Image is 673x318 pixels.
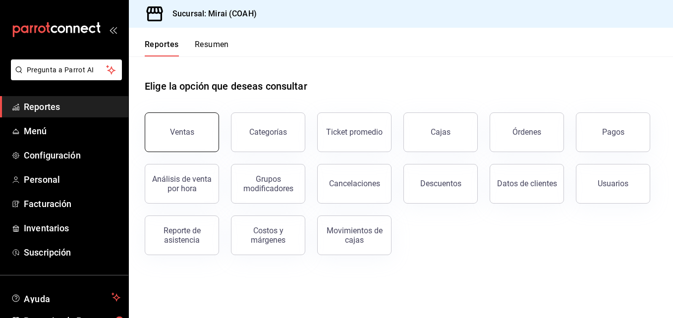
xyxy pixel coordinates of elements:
button: Pagos [576,112,650,152]
div: navigation tabs [145,40,229,56]
button: open_drawer_menu [109,26,117,34]
span: Ayuda [24,291,108,303]
a: Pregunta a Parrot AI [7,72,122,82]
button: Reporte de asistencia [145,215,219,255]
button: Resumen [195,40,229,56]
span: Menú [24,124,120,138]
div: Cancelaciones [329,179,380,188]
div: Descuentos [420,179,461,188]
button: Ventas [145,112,219,152]
div: Grupos modificadores [237,174,299,193]
span: Configuración [24,149,120,162]
span: Pregunta a Parrot AI [27,65,107,75]
button: Costos y márgenes [231,215,305,255]
div: Cajas [431,126,451,138]
div: Análisis de venta por hora [151,174,213,193]
span: Personal [24,173,120,186]
div: Categorías [249,127,287,137]
div: Ticket promedio [326,127,383,137]
div: Costos y márgenes [237,226,299,245]
button: Reportes [145,40,179,56]
div: Ventas [170,127,194,137]
button: Movimientos de cajas [317,215,392,255]
h1: Elige la opción que deseas consultar [145,79,307,94]
button: Usuarios [576,164,650,204]
h3: Sucursal: Mirai (COAH) [165,8,257,20]
div: Usuarios [598,179,628,188]
span: Suscripción [24,246,120,259]
button: Categorías [231,112,305,152]
div: Pagos [602,127,624,137]
span: Reportes [24,100,120,113]
span: Inventarios [24,221,120,235]
button: Datos de clientes [490,164,564,204]
div: Movimientos de cajas [324,226,385,245]
button: Grupos modificadores [231,164,305,204]
button: Análisis de venta por hora [145,164,219,204]
a: Cajas [403,112,478,152]
button: Órdenes [490,112,564,152]
button: Descuentos [403,164,478,204]
button: Pregunta a Parrot AI [11,59,122,80]
button: Cancelaciones [317,164,392,204]
div: Datos de clientes [497,179,557,188]
div: Reporte de asistencia [151,226,213,245]
div: Órdenes [512,127,541,137]
button: Ticket promedio [317,112,392,152]
span: Facturación [24,197,120,211]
